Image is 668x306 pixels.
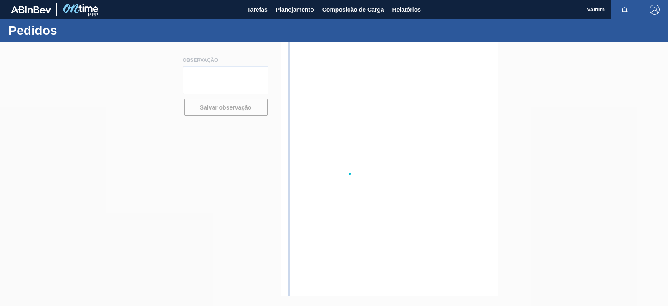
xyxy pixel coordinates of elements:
[611,4,638,15] button: Notificações
[322,5,384,15] span: Composição de Carga
[247,5,268,15] span: Tarefas
[392,5,421,15] span: Relatórios
[11,6,51,13] img: TNhmsLtSVTkK8tSr43FrP2fwEKptu5GPRR3wAAAABJRU5ErkJggg==
[8,25,157,35] h1: Pedidos
[276,5,314,15] span: Planejamento
[650,5,660,15] img: Logout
